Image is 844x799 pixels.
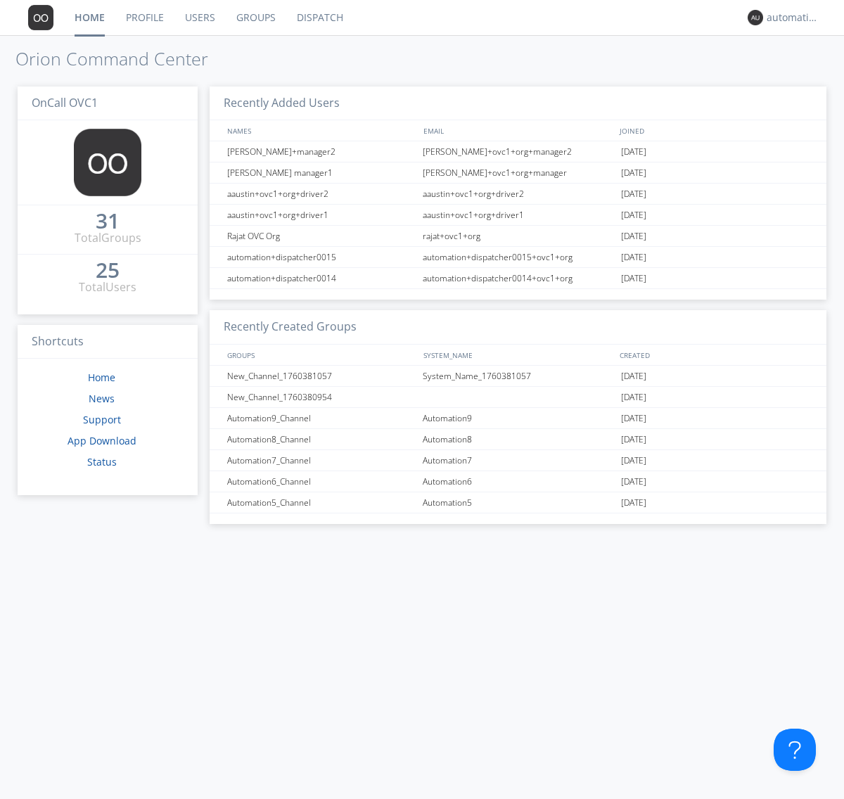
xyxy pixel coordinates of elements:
div: System_Name_1760381057 [419,366,618,386]
div: Automation6_Channel [224,471,418,492]
a: aaustin+ovc1+org+driver2aaustin+ovc1+org+driver2[DATE] [210,184,826,205]
div: Rajat OVC Org [224,226,418,246]
div: automation+dispatcher0015 [224,247,418,267]
iframe: Toggle Customer Support [774,729,816,771]
a: automation+dispatcher0015automation+dispatcher0015+ovc1+org[DATE] [210,247,826,268]
div: NAMES [224,120,416,141]
div: aaustin+ovc1+org+driver2 [224,184,418,204]
a: automation+dispatcher0014automation+dispatcher0014+ovc1+org[DATE] [210,268,826,289]
div: automation+dispatcher0015+ovc1+org [419,247,618,267]
div: [PERSON_NAME]+ovc1+org+manager2 [419,141,618,162]
div: EMAIL [420,120,616,141]
a: App Download [68,434,136,447]
div: Automation7 [419,450,618,471]
img: 373638.png [28,5,53,30]
a: 25 [96,263,120,279]
a: New_Channel_1760381057System_Name_1760381057[DATE] [210,366,826,387]
span: [DATE] [621,387,646,408]
a: Status [87,455,117,468]
div: aaustin+ovc1+org+driver1 [419,205,618,225]
span: [DATE] [621,268,646,289]
div: 25 [96,263,120,277]
div: Automation9 [419,408,618,428]
span: [DATE] [621,247,646,268]
div: automation+dispatcher0014 [767,11,819,25]
a: Support [83,413,121,426]
h3: Shortcuts [18,325,198,359]
span: [DATE] [621,141,646,162]
div: aaustin+ovc1+org+driver1 [224,205,418,225]
a: [PERSON_NAME] manager1[PERSON_NAME]+ovc1+org+manager[DATE] [210,162,826,184]
a: Automation8_ChannelAutomation8[DATE] [210,429,826,450]
a: Home [88,371,115,384]
a: Automation5_ChannelAutomation5[DATE] [210,492,826,513]
div: SYSTEM_NAME [420,345,616,365]
div: [PERSON_NAME]+manager2 [224,141,418,162]
span: [DATE] [621,184,646,205]
span: [DATE] [621,429,646,450]
a: News [89,392,115,405]
a: Automation6_ChannelAutomation6[DATE] [210,471,826,492]
span: [DATE] [621,450,646,471]
div: 31 [96,214,120,228]
a: 31 [96,214,120,230]
div: New_Channel_1760381057 [224,366,418,386]
span: [DATE] [621,408,646,429]
div: Total Users [79,279,136,295]
div: Total Groups [75,230,141,246]
div: rajat+ovc1+org [419,226,618,246]
div: New_Channel_1760380954 [224,387,418,407]
div: Automation7_Channel [224,450,418,471]
div: Automation9_Channel [224,408,418,428]
div: JOINED [616,120,813,141]
span: [DATE] [621,366,646,387]
h3: Recently Created Groups [210,310,826,345]
div: GROUPS [224,345,416,365]
div: CREATED [616,345,813,365]
img: 373638.png [748,10,763,25]
a: [PERSON_NAME]+manager2[PERSON_NAME]+ovc1+org+manager2[DATE] [210,141,826,162]
span: [DATE] [621,492,646,513]
div: Automation8 [419,429,618,449]
div: aaustin+ovc1+org+driver2 [419,184,618,204]
span: [DATE] [621,471,646,492]
h3: Recently Added Users [210,87,826,121]
div: Automation8_Channel [224,429,418,449]
div: automation+dispatcher0014 [224,268,418,288]
div: Automation5 [419,492,618,513]
span: [DATE] [621,226,646,247]
span: [DATE] [621,205,646,226]
div: [PERSON_NAME] manager1 [224,162,418,183]
div: automation+dispatcher0014+ovc1+org [419,268,618,288]
a: Automation9_ChannelAutomation9[DATE] [210,408,826,429]
div: [PERSON_NAME]+ovc1+org+manager [419,162,618,183]
a: aaustin+ovc1+org+driver1aaustin+ovc1+org+driver1[DATE] [210,205,826,226]
a: Automation7_ChannelAutomation7[DATE] [210,450,826,471]
img: 373638.png [74,129,141,196]
a: Rajat OVC Orgrajat+ovc1+org[DATE] [210,226,826,247]
a: New_Channel_1760380954[DATE] [210,387,826,408]
div: Automation6 [419,471,618,492]
span: [DATE] [621,162,646,184]
div: Automation5_Channel [224,492,418,513]
span: OnCall OVC1 [32,95,98,110]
